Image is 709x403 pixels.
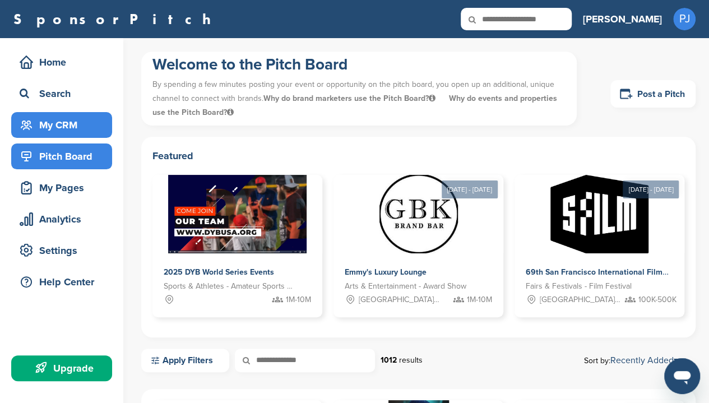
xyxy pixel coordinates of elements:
[17,240,112,261] div: Settings
[11,81,112,106] a: Search
[442,180,498,198] div: [DATE] - [DATE]
[584,356,679,365] span: Sort by:
[164,267,274,277] span: 2025 DYB World Series Events
[623,180,679,198] div: [DATE] - [DATE]
[152,75,566,123] p: By spending a few minutes posting your event or opportunity on the pitch board, you open up an ad...
[11,206,112,232] a: Analytics
[17,209,112,229] div: Analytics
[333,157,503,317] a: [DATE] - [DATE] Sponsorpitch & Emmy's Luxury Lounge Arts & Entertainment - Award Show [GEOGRAPHIC...
[11,175,112,201] a: My Pages
[11,269,112,295] a: Help Center
[515,157,684,317] a: [DATE] - [DATE] Sponsorpitch & 69th San Francisco International Film Festival Fairs & Festivals -...
[13,12,218,26] a: SponsorPitch
[550,175,648,253] img: Sponsorpitch &
[17,84,112,104] div: Search
[583,7,662,31] a: [PERSON_NAME]
[379,175,458,253] img: Sponsorpitch &
[17,358,112,378] div: Upgrade
[399,355,423,365] span: results
[11,112,112,138] a: My CRM
[17,146,112,166] div: Pitch Board
[17,272,112,292] div: Help Center
[359,294,441,306] span: [GEOGRAPHIC_DATA], [GEOGRAPHIC_DATA]
[11,355,112,381] a: Upgrade
[152,175,322,317] a: Sponsorpitch & 2025 DYB World Series Events Sports & Athletes - Amateur Sports Leagues 1M-10M
[583,11,662,27] h3: [PERSON_NAME]
[11,143,112,169] a: Pitch Board
[11,238,112,263] a: Settings
[345,267,427,277] span: Emmy's Luxury Lounge
[152,54,566,75] h1: Welcome to the Pitch Board
[17,52,112,72] div: Home
[467,294,492,306] span: 1M-10M
[638,294,676,306] span: 100K-500K
[286,294,311,306] span: 1M-10M
[345,280,466,293] span: Arts & Entertainment - Award Show
[381,355,397,365] strong: 1012
[141,349,229,372] a: Apply Filters
[164,280,294,293] span: Sports & Athletes - Amateur Sports Leagues
[17,115,112,135] div: My CRM
[540,294,622,306] span: [GEOGRAPHIC_DATA], [GEOGRAPHIC_DATA]
[664,358,700,394] iframe: Button to launch messaging window
[610,355,679,366] a: Recently Added
[17,178,112,198] div: My Pages
[11,49,112,75] a: Home
[673,8,696,30] span: PJ
[263,94,438,103] span: Why do brand marketers use the Pitch Board?
[526,280,632,293] span: Fairs & Festivals - Film Festival
[526,267,693,277] span: 69th San Francisco International Film Festival
[610,80,696,108] a: Post a Pitch
[152,148,684,164] h2: Featured
[168,175,307,253] img: Sponsorpitch &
